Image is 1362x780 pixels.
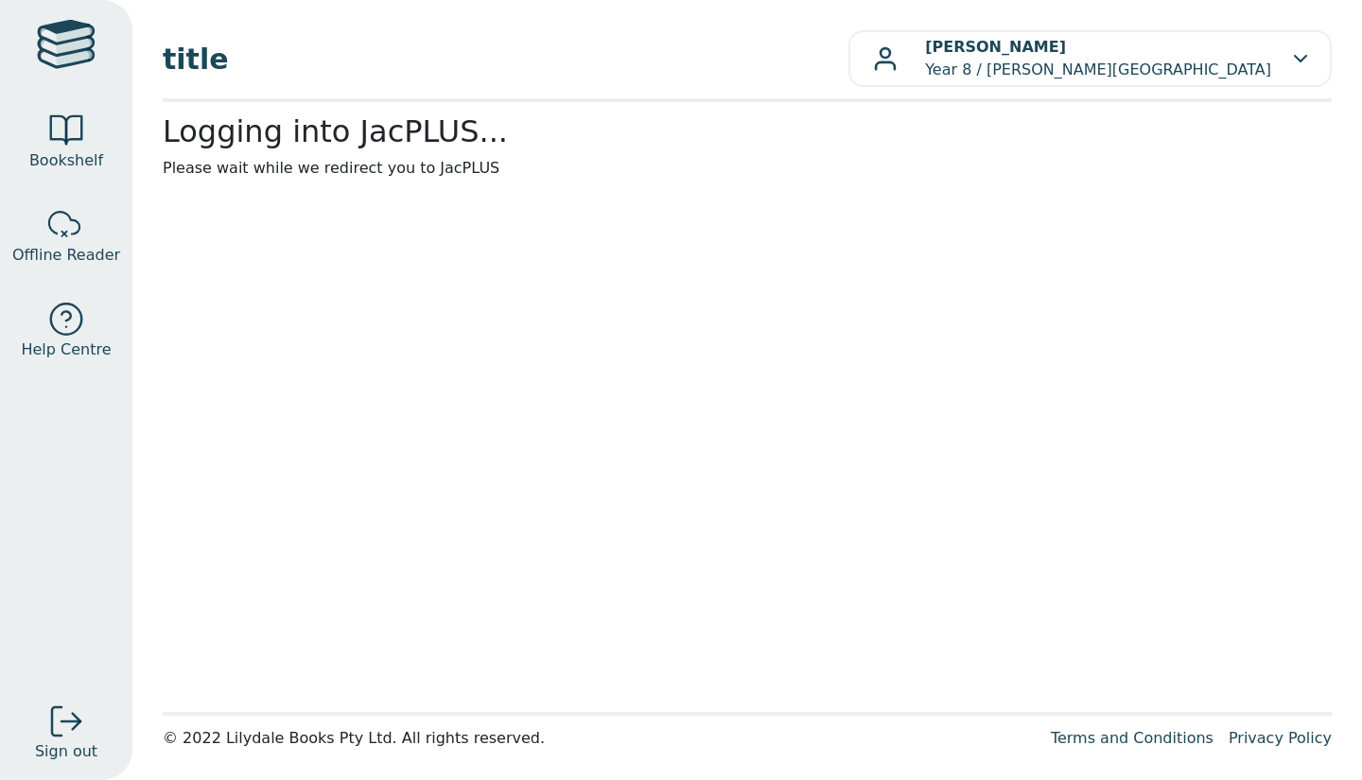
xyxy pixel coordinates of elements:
span: title [163,38,848,80]
button: [PERSON_NAME]Year 8 / [PERSON_NAME][GEOGRAPHIC_DATA] [848,30,1332,87]
span: Offline Reader [12,244,120,267]
a: Terms and Conditions [1051,729,1214,747]
h2: Logging into JacPLUS... [163,113,1332,149]
span: Bookshelf [29,149,103,172]
div: © 2022 Lilydale Books Pty Ltd. All rights reserved. [163,727,1036,750]
p: Year 8 / [PERSON_NAME][GEOGRAPHIC_DATA] [925,36,1271,81]
b: [PERSON_NAME] [925,38,1066,56]
span: Help Centre [21,338,111,361]
p: Please wait while we redirect you to JacPLUS [163,157,1332,180]
a: Privacy Policy [1229,729,1332,747]
span: Sign out [35,740,97,763]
